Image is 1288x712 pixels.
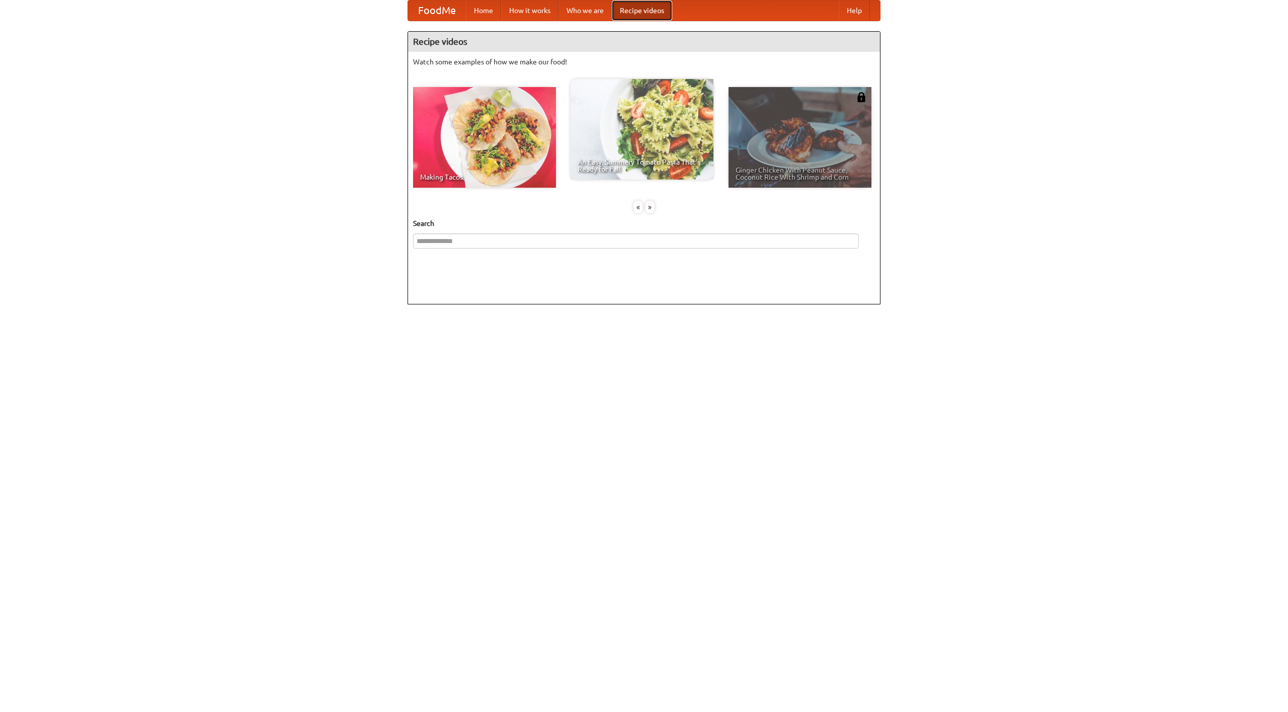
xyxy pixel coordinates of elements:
h5: Search [413,218,875,228]
a: Recipe videos [612,1,672,21]
a: Help [839,1,870,21]
img: 483408.png [856,92,866,102]
h4: Recipe videos [408,32,880,52]
a: Who we are [558,1,612,21]
a: An Easy, Summery Tomato Pasta That's Ready for Fall [571,79,713,180]
p: Watch some examples of how we make our food! [413,57,875,67]
a: Home [466,1,501,21]
a: How it works [501,1,558,21]
span: An Easy, Summery Tomato Pasta That's Ready for Fall [578,159,706,173]
a: FoodMe [408,1,466,21]
a: Making Tacos [413,87,556,188]
div: » [646,201,655,213]
div: « [633,201,642,213]
span: Making Tacos [420,174,549,181]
